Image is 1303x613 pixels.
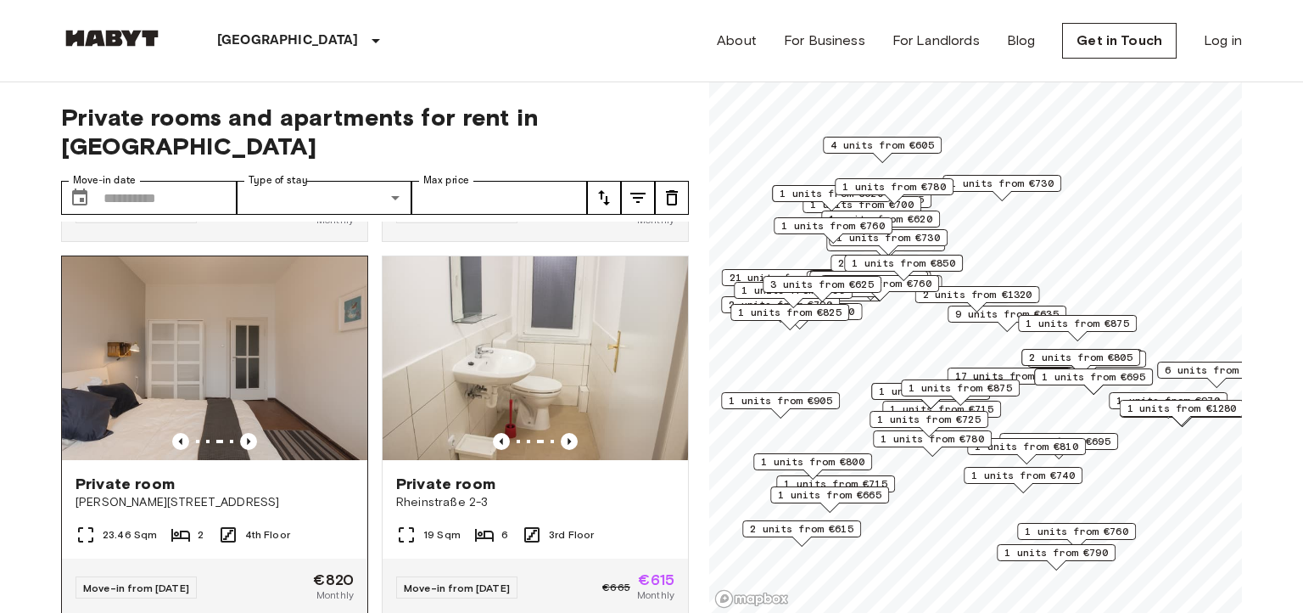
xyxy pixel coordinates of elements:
span: 1 units from €970 [1116,393,1220,408]
button: tune [587,181,621,215]
img: Habyt [61,30,163,47]
span: 1 units from €850 [852,256,955,271]
div: Map marker [826,234,945,261]
a: About [717,31,757,51]
span: €665 [602,580,630,595]
div: Map marker [738,303,863,329]
button: Previous image [240,433,257,450]
div: Map marker [823,137,942,163]
div: Map marker [722,269,847,295]
span: 1 units from €875 [1026,316,1129,331]
div: Map marker [774,217,892,244]
span: Move-in from [DATE] [404,582,510,594]
div: Map marker [772,185,891,211]
div: Map marker [967,438,1086,464]
img: Marketing picture of unit DE-01-267-001-02H [62,256,367,460]
span: 2 [198,527,204,543]
span: 9 units from €665 [817,272,920,287]
span: 2 units from €695 [1007,434,1110,449]
div: Map marker [821,211,940,237]
button: tune [655,181,689,215]
button: tune [621,181,655,215]
div: Map marker [948,306,1066,332]
span: 3 units from €625 [770,277,874,292]
button: Previous image [561,433,578,450]
span: Rheinstraße 2-3 [396,494,674,511]
span: 6 [501,527,508,543]
div: Map marker [763,276,881,302]
img: Marketing picture of unit DE-01-090-02M [383,256,688,460]
a: For Business [784,31,865,51]
div: Map marker [807,271,931,297]
div: Map marker [873,430,992,457]
label: Type of stay [249,173,308,188]
div: Map marker [1017,523,1136,549]
span: 1 units from €1200 [746,304,855,319]
span: 2 units from €760 [828,276,931,291]
div: Map marker [721,392,840,419]
span: 1 units from €825 [738,305,842,320]
div: Map marker [948,368,1072,394]
a: Mapbox logo [714,589,789,609]
span: 1 units from €780 [842,179,946,194]
span: [PERSON_NAME][STREET_ADDRESS] [75,494,354,511]
div: Map marker [734,282,853,308]
div: Map marker [1109,392,1228,419]
span: 2 units from €1320 [923,287,1032,302]
span: 2 units from €615 [750,521,853,537]
span: 1 units from €725 [877,412,981,427]
span: 1 units from €760 [781,218,885,233]
div: Map marker [820,275,939,301]
span: 3rd Floor [549,527,594,543]
span: 1 units from €715 [784,476,887,492]
span: 21 units from €655 [730,270,839,285]
span: 1 units from €665 [778,487,881,503]
button: Previous image [493,433,510,450]
div: Map marker [753,453,872,480]
a: Blog [1007,31,1036,51]
div: Map marker [997,544,1116,571]
label: Max price [423,173,469,188]
button: Previous image [172,433,189,450]
span: 19 Sqm [423,527,461,543]
span: Monthly [316,588,354,603]
span: Monthly [637,588,674,603]
span: 1 units from €730 [836,230,940,245]
span: 2 units from €790 [729,297,832,312]
span: 1 units from €790 [1004,545,1108,560]
div: Map marker [942,175,1061,201]
div: Map marker [835,178,953,205]
div: Map marker [1018,315,1137,341]
span: 1 units from €760 [1025,524,1128,539]
span: 1 units from €905 [729,393,832,408]
span: 1 units from €1280 [1127,401,1237,416]
span: 1 units from €895 [741,283,845,298]
span: 1 units from €730 [950,176,1054,191]
div: Map marker [742,520,861,547]
span: Private room [396,474,495,494]
span: 1 units from €620 [780,186,883,201]
span: 1 units from €715 [890,402,993,417]
span: €820 [313,572,354,588]
div: Map marker [721,296,840,323]
a: For Landlords [892,31,980,51]
div: Map marker [808,270,927,296]
span: €615 [638,572,674,588]
span: 6 units from €645 [1165,363,1268,378]
div: Map marker [915,286,1040,312]
button: Choose date [63,181,97,215]
div: Map marker [964,467,1082,493]
label: Move-in date [73,173,136,188]
div: Map marker [871,383,990,409]
span: 1 units from €875 [909,380,1012,396]
div: Map marker [999,433,1118,459]
p: [GEOGRAPHIC_DATA] [217,31,359,51]
span: Private room [75,474,175,494]
span: 1 units from €700 [810,197,914,212]
span: 17 units from €720 [955,368,1065,384]
span: 1 units from €620 [829,211,932,227]
div: Map marker [1034,368,1153,395]
span: 2 units from €805 [1029,350,1132,365]
span: 23.46 Sqm [103,527,157,543]
span: 1 units from €810 [975,439,1078,454]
